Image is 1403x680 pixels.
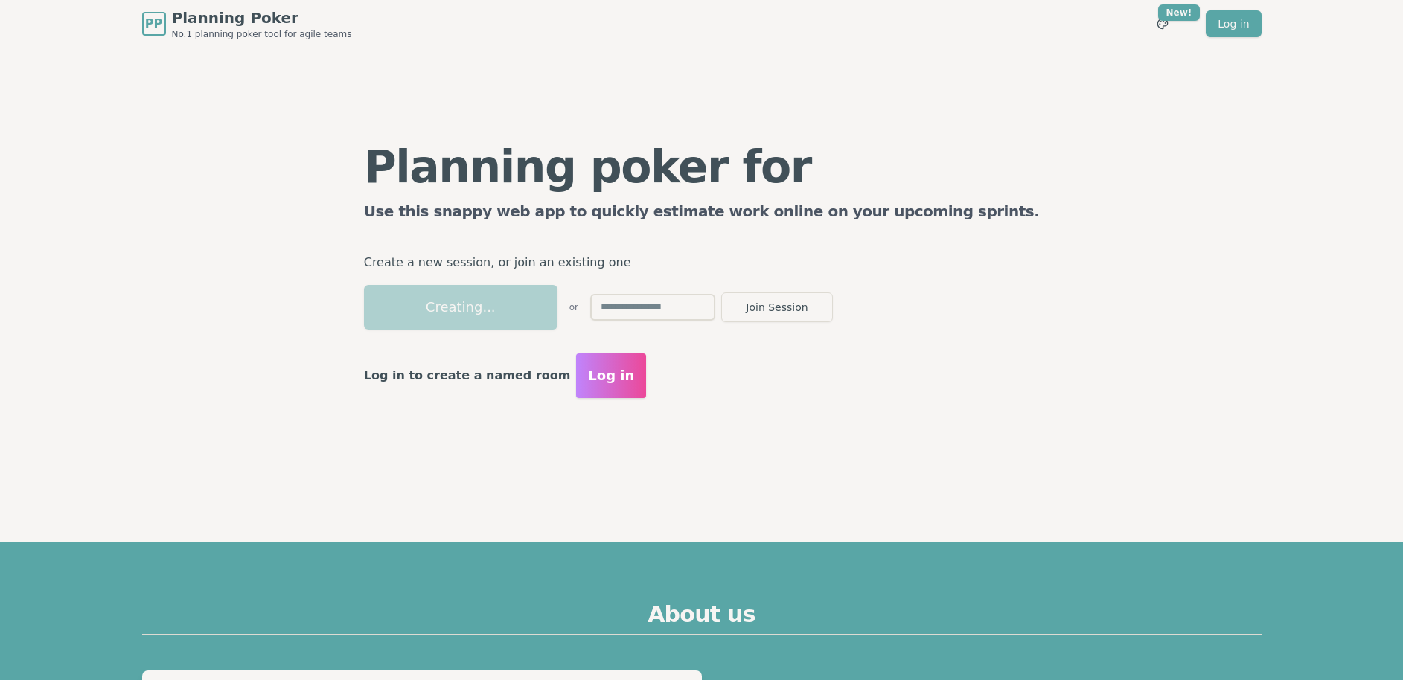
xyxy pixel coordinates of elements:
p: Create a new session, or join an existing one [364,252,1040,273]
button: New! [1149,10,1176,37]
span: No.1 planning poker tool for agile teams [172,28,352,40]
span: Planning Poker [172,7,352,28]
p: Log in to create a named room [364,365,571,386]
span: or [569,301,578,313]
button: Log in [576,353,646,398]
a: PPPlanning PokerNo.1 planning poker tool for agile teams [142,7,352,40]
h1: Planning poker for [364,144,1040,189]
h2: Use this snappy web app to quickly estimate work online on your upcoming sprints. [364,201,1040,228]
h2: About us [142,601,1262,635]
div: New! [1158,4,1201,21]
a: Log in [1206,10,1261,37]
span: Log in [588,365,634,386]
button: Join Session [721,292,833,322]
span: PP [145,15,162,33]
